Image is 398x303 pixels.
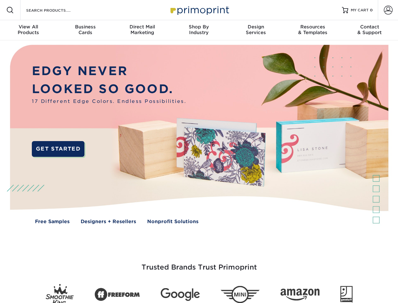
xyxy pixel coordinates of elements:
span: Shop By [170,24,227,30]
span: Contact [341,24,398,30]
input: SEARCH PRODUCTS..... [26,6,87,14]
span: Business [57,24,113,30]
a: DesignServices [228,20,284,40]
a: Direct MailMarketing [114,20,170,40]
span: Design [228,24,284,30]
span: Direct Mail [114,24,170,30]
h3: Trusted Brands Trust Primoprint [15,248,384,279]
img: Goodwill [340,286,353,303]
a: Nonprofit Solutions [147,218,199,225]
img: Google [161,288,200,301]
img: Amazon [280,289,320,301]
span: 0 [370,8,373,12]
div: & Templates [284,24,341,35]
p: LOOKED SO GOOD. [32,80,186,98]
div: Cards [57,24,113,35]
div: Services [228,24,284,35]
a: Free Samples [35,218,70,225]
p: EDGY NEVER [32,62,186,80]
a: Contact& Support [341,20,398,40]
img: Primoprint [168,3,231,17]
a: Designers + Resellers [81,218,136,225]
div: & Support [341,24,398,35]
a: Shop ByIndustry [170,20,227,40]
a: Resources& Templates [284,20,341,40]
div: Marketing [114,24,170,35]
a: BusinessCards [57,20,113,40]
a: GET STARTED [32,141,84,157]
span: MY CART [351,8,369,13]
span: Resources [284,24,341,30]
div: Industry [170,24,227,35]
span: 17 Different Edge Colors. Endless Possibilities. [32,98,186,105]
